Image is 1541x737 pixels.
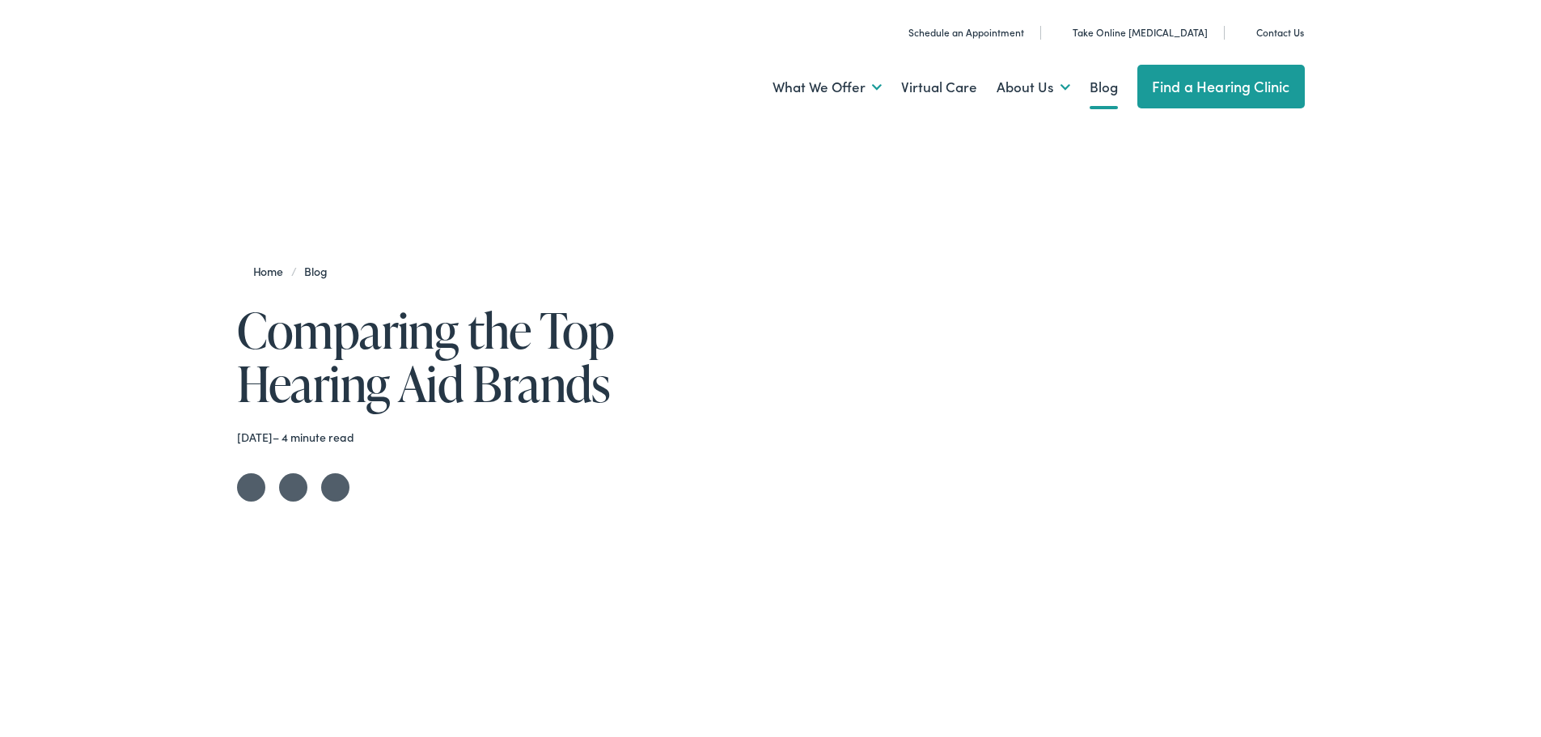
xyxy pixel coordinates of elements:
div: – 4 minute read [237,430,728,444]
a: Contact Us [1238,25,1304,39]
a: Blog [296,263,335,279]
img: Mail icon in color code ffb348, used for communication purposes [1238,24,1250,40]
span: / [253,263,336,279]
img: top hearing aid brands in Topsham, ME [771,194,1305,728]
a: Schedule an Appointment [891,25,1024,39]
a: About Us [997,57,1070,117]
a: Blog [1090,57,1118,117]
time: [DATE] [237,429,273,445]
a: Virtual Care [901,57,977,117]
a: Take Online [MEDICAL_DATA] [1055,25,1208,39]
a: What We Offer [773,57,882,117]
a: Find a Hearing Clinic [1137,65,1305,108]
h1: Comparing the Top Hearing Aid Brands [237,303,728,410]
img: Headphones icon in color code ffb348 [1055,24,1066,40]
a: Share on Twitter [237,473,265,502]
img: Icon symbolizing a calendar in color code ffb348 [891,24,902,40]
a: Home [253,263,291,279]
a: Share on LinkedIn [321,473,349,502]
a: Share on Facebook [279,473,307,502]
